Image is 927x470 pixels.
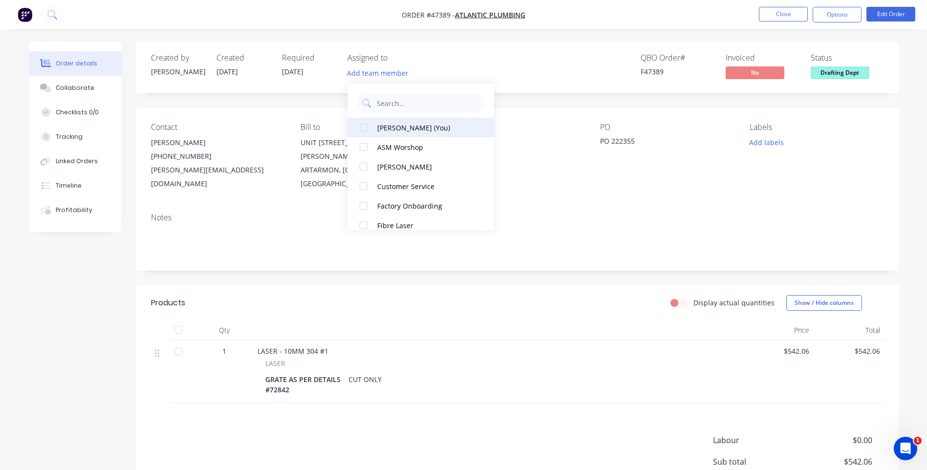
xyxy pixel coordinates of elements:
button: Timeline [29,173,122,198]
div: CUT ONLY [345,372,386,386]
div: Customer Service [377,181,475,192]
div: Order details [56,59,97,68]
button: Customer Service [347,176,494,196]
div: GRATE AS PER DETAILS #72842 [265,372,345,397]
span: [DATE] [216,67,238,76]
div: Labels [750,123,884,132]
span: Labour [713,434,800,446]
div: Qty [195,320,254,340]
div: F47389 [641,66,714,77]
button: Order details [29,51,122,76]
div: Pick up [450,123,584,132]
input: Search... [376,93,479,113]
button: Linked Orders [29,149,122,173]
span: Drafting Dept [811,66,869,79]
button: [PERSON_NAME] [347,157,494,176]
button: Add labels [744,136,789,149]
div: PO [600,123,734,132]
span: LASER [265,358,285,368]
span: $542.06 [799,456,872,468]
div: Total [813,320,884,340]
img: Factory [18,7,32,22]
div: Assigned to [347,53,445,63]
div: [PHONE_NUMBER] [151,150,285,163]
div: ARTARMON, [GEOGRAPHIC_DATA], [GEOGRAPHIC_DATA], 2064 [301,163,434,191]
iframe: Intercom live chat [894,437,917,460]
div: Created [216,53,270,63]
button: Collaborate [29,76,122,100]
div: [PERSON_NAME][EMAIL_ADDRESS][DOMAIN_NAME] [151,163,285,191]
button: Add team member [342,66,413,80]
span: $542.06 [817,346,880,356]
a: ATLANTIC PLUMBING [455,10,525,20]
div: ASM Worshop [377,142,475,152]
button: Profitability [29,198,122,222]
span: Order #47389 - [402,10,455,20]
div: Contact [151,123,285,132]
button: Close [759,7,808,21]
div: Notes [151,213,884,222]
div: Invoiced [726,53,799,63]
span: 1 [222,346,226,356]
div: [PERSON_NAME] (You) [377,123,475,133]
div: Profitability [56,206,92,214]
div: UNIT [STREET_ADDRESS][PERSON_NAME] [301,136,434,163]
button: Options [813,7,862,22]
button: Tracking [29,125,122,149]
div: Factory Onboarding [377,201,475,211]
button: Edit Order [866,7,915,21]
button: ASM Worshop [347,137,494,157]
div: Price [742,320,813,340]
button: Show / Hide columns [786,295,862,311]
div: QBO Order # [641,53,714,63]
div: Timeline [56,181,82,190]
span: No [726,66,784,79]
span: [DATE] [282,67,303,76]
div: Linked Orders [56,157,98,166]
button: [PERSON_NAME] (You) [347,118,494,137]
label: Display actual quantities [693,298,775,308]
span: $542.06 [746,346,809,356]
span: LASER - 10MM 304 #1 [258,346,328,356]
button: Drafting Dept [811,66,869,81]
div: Tracking [56,132,83,141]
div: Products [151,297,185,309]
div: Status [811,53,884,63]
button: Checklists 0/0 [29,100,122,125]
span: Sub total [713,456,800,468]
div: [PERSON_NAME][PHONE_NUMBER][PERSON_NAME][EMAIL_ADDRESS][DOMAIN_NAME] [151,136,285,191]
div: Bill to [301,123,434,132]
button: Factory Onboarding [347,196,494,215]
div: Required [282,53,336,63]
div: Collaborate [56,84,94,92]
div: [PERSON_NAME] [151,66,205,77]
div: PO 222355 [600,136,722,150]
div: Fibre Laser [377,220,475,231]
span: 1 [914,437,922,445]
div: Created by [151,53,205,63]
button: Fibre Laser [347,215,494,235]
span: $0.00 [799,434,872,446]
div: [PERSON_NAME] [377,162,475,172]
div: Checklists 0/0 [56,108,99,117]
div: UNIT [STREET_ADDRESS][PERSON_NAME]ARTARMON, [GEOGRAPHIC_DATA], [GEOGRAPHIC_DATA], 2064 [301,136,434,191]
div: [PERSON_NAME] [151,136,285,150]
button: Add team member [347,66,414,80]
